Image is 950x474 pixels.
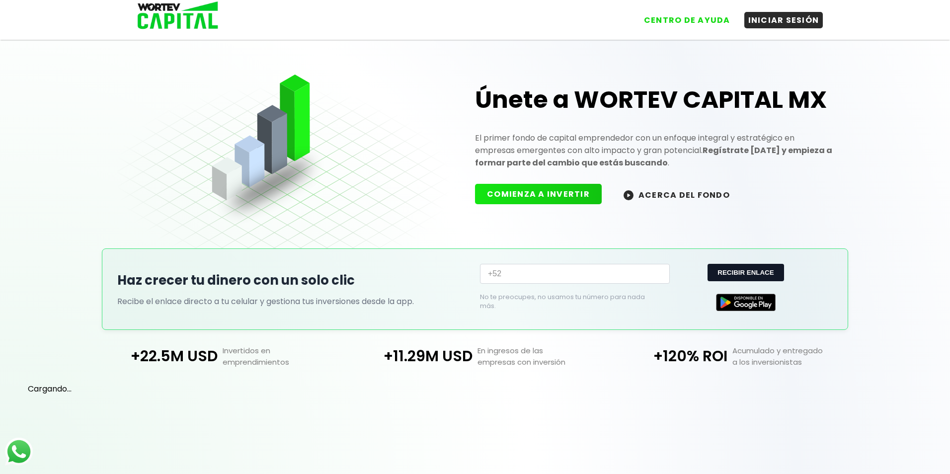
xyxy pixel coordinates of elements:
h1: Únete a WORTEV CAPITAL MX [475,84,833,116]
p: Cargando... [28,383,922,395]
p: +11.29M USD [348,345,473,368]
p: El primer fondo de capital emprendedor con un enfoque integral y estratégico en empresas emergent... [475,132,833,169]
button: COMIENZA A INVERTIR [475,184,602,204]
img: wortev-capital-acerca-del-fondo [624,190,633,200]
button: INICIAR SESIÓN [744,12,823,28]
button: ACERCA DEL FONDO [612,184,742,205]
p: No te preocupes, no usamos tu número para nada más. [480,293,654,311]
button: RECIBIR ENLACE [708,264,784,281]
img: logos_whatsapp-icon.242b2217.svg [5,438,33,466]
button: CENTRO DE AYUDA [640,12,734,28]
p: En ingresos de las empresas con inversión [473,345,603,368]
p: +120% ROI [603,345,728,368]
a: COMIENZA A INVERTIR [475,188,612,200]
p: +22.5M USD [93,345,218,368]
p: Invertidos en emprendimientos [218,345,348,368]
h2: Haz crecer tu dinero con un solo clic [117,271,470,290]
p: Recibe el enlace directo a tu celular y gestiona tus inversiones desde la app. [117,295,470,308]
a: INICIAR SESIÓN [734,4,823,28]
p: Acumulado y entregado a los inversionistas [727,345,858,368]
a: CENTRO DE AYUDA [630,4,734,28]
strong: Regístrate [DATE] y empieza a formar parte del cambio que estás buscando [475,145,832,168]
img: Google Play [716,294,776,311]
